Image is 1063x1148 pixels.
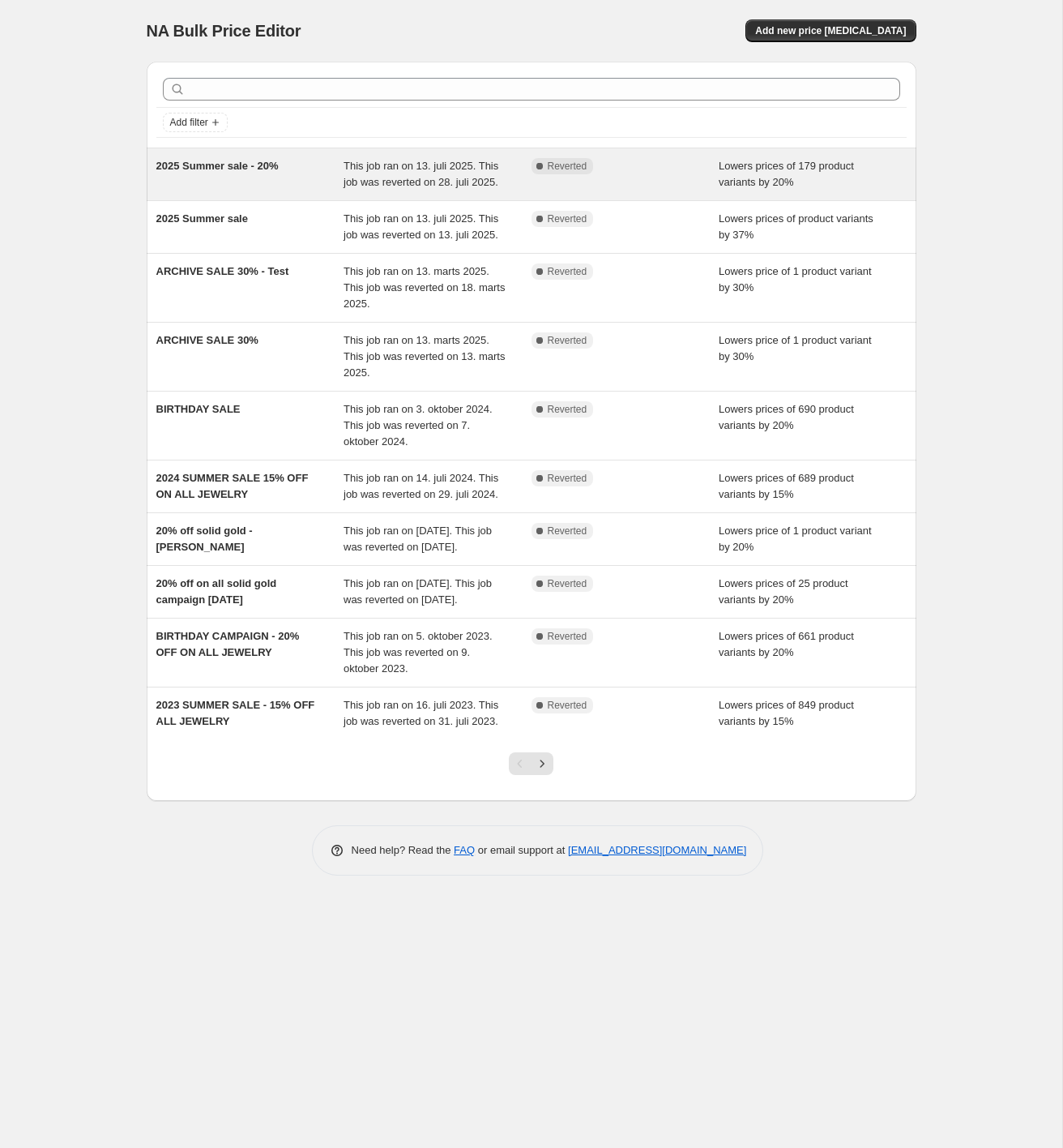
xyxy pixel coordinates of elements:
span: 2023 SUMMER SALE - 15% OFF ALL JEWELRY [156,699,315,727]
span: Lowers prices of 25 product variants by 20% [719,577,848,606]
span: Reverted [548,212,587,225]
span: Reverted [548,577,587,590]
span: This job ran on 5. oktober 2023. This job was reverted on 9. oktober 2023. [344,630,493,675]
span: This job ran on 14. juli 2024. This job was reverted on 29. juli 2024. [344,472,498,500]
span: ARCHIVE SALE 30% - Test [156,265,289,277]
span: Reverted [548,403,587,416]
span: BIRTHDAY SALE [156,403,241,415]
span: Lowers price of 1 product variant by 20% [719,525,872,553]
span: Lowers prices of 689 product variants by 15% [719,472,854,500]
span: This job ran on 13. marts 2025. This job was reverted on 13. marts 2025. [344,334,505,379]
nav: Pagination [509,752,553,775]
span: Add new price [MEDICAL_DATA] [755,24,906,37]
span: Reverted [548,630,587,643]
span: Lowers prices of 179 product variants by 20% [719,160,854,188]
span: Lowers prices of product variants by 37% [719,212,873,241]
span: Lowers prices of 661 product variants by 20% [719,630,854,658]
button: Add filter [163,113,228,132]
span: This job ran on 13. juli 2025. This job was reverted on 28. juli 2025. [344,160,498,188]
span: Reverted [548,265,587,278]
span: 20% off solid gold - [PERSON_NAME] [156,525,253,553]
span: This job ran on 16. juli 2023. This job was reverted on 31. juli 2023. [344,699,498,727]
span: This job ran on [DATE]. This job was reverted on [DATE]. [344,525,492,553]
span: ARCHIVE SALE 30% [156,334,258,346]
span: Lowers prices of 849 product variants by 15% [719,699,854,727]
span: Lowers prices of 690 product variants by 20% [719,403,854,431]
a: [EMAIL_ADDRESS][DOMAIN_NAME] [568,844,746,856]
span: This job ran on 13. marts 2025. This job was reverted on 18. marts 2025. [344,265,505,310]
span: 2025 Summer sale - 20% [156,160,279,172]
span: 2025 Summer sale [156,212,248,225]
span: NA Bulk Price Editor [147,22,301,40]
span: 20% off on all solid gold campaign [DATE] [156,577,277,606]
button: Next [531,752,553,775]
span: Reverted [548,699,587,712]
span: 2024 SUMMER SALE 15% OFF ON ALL JEWELRY [156,472,309,500]
button: Add new price [MEDICAL_DATA] [745,19,916,42]
span: Reverted [548,525,587,538]
span: or email support at [475,844,568,856]
span: Reverted [548,334,587,347]
span: Need help? Read the [352,844,455,856]
span: This job ran on [DATE]. This job was reverted on [DATE]. [344,577,492,606]
span: Lowers price of 1 product variant by 30% [719,265,872,293]
span: Reverted [548,160,587,173]
span: Reverted [548,472,587,485]
span: Lowers price of 1 product variant by 30% [719,334,872,362]
span: BIRTHDAY CAMPAIGN - 20% OFF ON ALL JEWELRY [156,630,300,658]
span: This job ran on 3. oktober 2024. This job was reverted on 7. oktober 2024. [344,403,493,448]
span: Add filter [170,116,208,129]
span: This job ran on 13. juli 2025. This job was reverted on 13. juli 2025. [344,212,498,241]
a: FAQ [454,844,475,856]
